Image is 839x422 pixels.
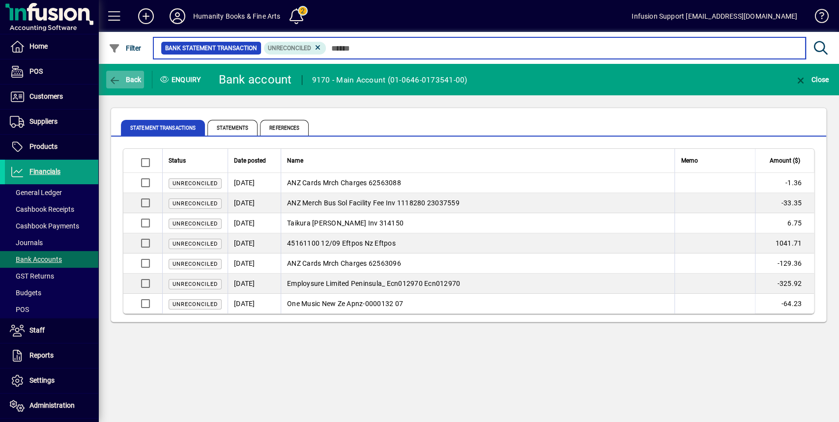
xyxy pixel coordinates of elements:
div: Amount ($) [761,155,809,166]
a: Customers [5,84,98,109]
span: GST Returns [10,272,54,280]
span: Name [287,155,303,166]
div: Status [169,155,222,166]
span: Bank Accounts [10,255,62,263]
td: [DATE] [228,233,281,253]
td: 6.75 [755,213,814,233]
span: One Music New Ze Apnz-0000132 07 [287,300,403,308]
a: POS [5,59,98,84]
a: POS [5,301,98,318]
span: Budgets [10,289,41,297]
td: [DATE] [228,193,281,213]
span: Close [794,76,829,84]
div: Humanity Books & Fine Arts [193,8,281,24]
a: Journals [5,234,98,251]
span: References [260,120,309,136]
a: GST Returns [5,268,98,284]
div: Infusion Support [EMAIL_ADDRESS][DOMAIN_NAME] [632,8,797,24]
span: Cashbook Receipts [10,205,74,213]
a: Suppliers [5,110,98,134]
button: Back [106,71,144,88]
div: 9170 - Main Account (01-0646-0173541-00) [312,72,467,88]
td: [DATE] [228,294,281,313]
span: Unreconciled [173,241,218,247]
td: -1.36 [755,173,814,193]
td: -129.36 [755,253,814,274]
td: [DATE] [228,253,281,274]
a: Settings [5,368,98,393]
span: Unreconciled [173,221,218,227]
span: Statement Transactions [121,120,205,136]
span: Staff [29,326,45,334]
td: 1041.71 [755,233,814,253]
span: Home [29,42,48,50]
div: Bank account [219,72,292,87]
span: Status [169,155,186,166]
div: Name [287,155,668,166]
span: Journals [10,239,43,247]
td: [DATE] [228,274,281,294]
span: Reports [29,351,54,359]
td: -325.92 [755,274,814,294]
button: Profile [162,7,193,25]
span: ANZ Cards Mrch Charges 62563088 [287,179,401,187]
span: POS [29,67,43,75]
div: Memo [681,155,749,166]
span: Cashbook Payments [10,222,79,230]
span: General Ledger [10,189,62,197]
span: Financials [29,168,60,175]
div: Date posted [234,155,275,166]
span: Products [29,142,58,150]
a: General Ledger [5,184,98,201]
a: Reports [5,343,98,368]
span: Unreconciled [173,180,218,187]
span: Unreconciled [173,261,218,267]
button: Add [130,7,162,25]
td: -33.35 [755,193,814,213]
span: Suppliers [29,117,58,125]
button: Filter [106,39,144,57]
span: Unreconciled [268,45,311,52]
a: Administration [5,394,98,418]
app-page-header-button: Back [98,71,152,88]
span: Unreconciled [173,281,218,287]
span: Amount ($) [770,155,800,166]
a: Budgets [5,284,98,301]
mat-chip: Reconciliation Status: Unreconciled [264,42,326,55]
span: Bank Statement Transaction [165,43,257,53]
td: -64.23 [755,294,814,313]
a: Products [5,135,98,159]
td: [DATE] [228,213,281,233]
span: Customers [29,92,63,100]
span: ANZ Merch Bus Sol Facility Fee Inv 1118280 23037559 [287,199,460,207]
a: Knowledge Base [807,2,827,34]
span: Settings [29,376,55,384]
span: Date posted [234,155,266,166]
button: Close [792,71,831,88]
span: Administration [29,401,75,409]
span: Back [109,76,142,84]
a: Staff [5,318,98,343]
a: Cashbook Receipts [5,201,98,218]
div: Enquiry [152,72,211,87]
app-page-header-button: Close enquiry [784,71,839,88]
span: 45161100 12/09 Eftpos Nz Eftpos [287,239,396,247]
span: Filter [109,44,142,52]
td: [DATE] [228,173,281,193]
span: Unreconciled [173,301,218,308]
span: Employsure Limited Peninsula_ Ecn012970 Ecn012970 [287,280,460,287]
span: ANZ Cards Mrch Charges 62563096 [287,259,401,267]
span: Memo [681,155,697,166]
span: POS [10,306,29,313]
span: Unreconciled [173,200,218,207]
span: Taikura [PERSON_NAME] Inv 314150 [287,219,404,227]
a: Bank Accounts [5,251,98,268]
span: Statements [207,120,258,136]
a: Cashbook Payments [5,218,98,234]
a: Home [5,34,98,59]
